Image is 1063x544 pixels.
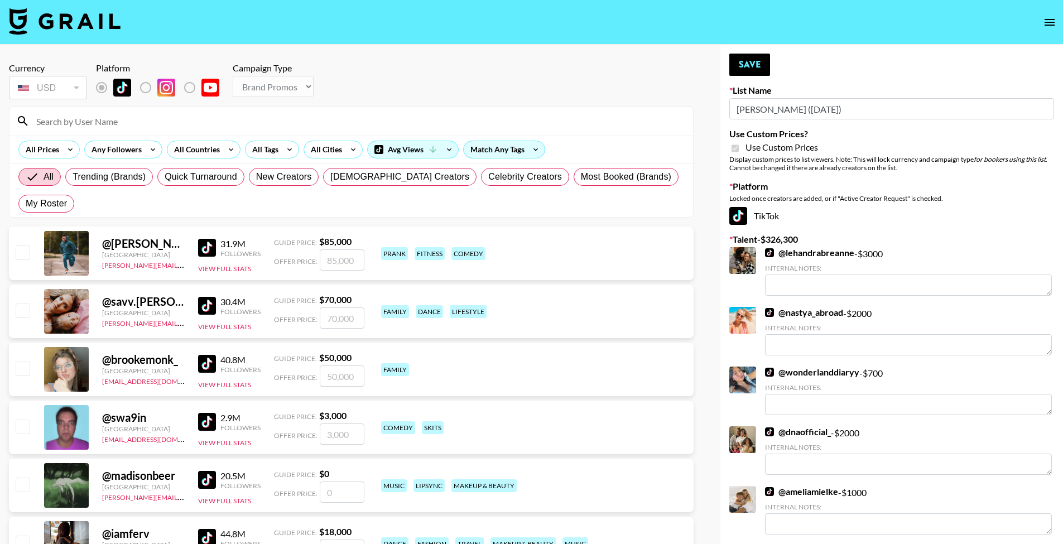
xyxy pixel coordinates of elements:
input: 70,000 [320,307,364,329]
label: Talent - $ 326,300 [729,234,1054,245]
a: @wonderlanddiaryy [765,367,859,378]
div: Internal Notes: [765,503,1052,511]
img: TikTok [729,207,747,225]
strong: $ 85,000 [319,236,352,247]
div: Followers [220,482,261,490]
span: Guide Price: [274,412,317,421]
a: @ameliamielke [765,486,838,497]
div: - $ 700 [765,367,1052,415]
div: - $ 2000 [765,307,1052,355]
img: TikTok [198,239,216,257]
div: List locked to TikTok. [96,76,228,99]
strong: $ 50,000 [319,352,352,363]
div: [GEOGRAPHIC_DATA] [102,367,185,375]
div: Locked once creators are added, or if "Active Creator Request" is checked. [729,194,1054,203]
div: All Tags [246,141,281,158]
span: Guide Price: [274,528,317,537]
div: Internal Notes: [765,383,1052,392]
strong: $ 3,000 [319,410,347,421]
div: - $ 1000 [765,486,1052,535]
span: All [44,170,54,184]
img: TikTok [113,79,131,97]
img: TikTok [198,355,216,373]
span: Offer Price: [274,431,318,440]
button: View Full Stats [198,264,251,273]
span: Offer Price: [274,257,318,266]
button: View Full Stats [198,439,251,447]
img: TikTok [198,471,216,489]
div: [GEOGRAPHIC_DATA] [102,251,185,259]
div: [GEOGRAPHIC_DATA] [102,483,185,491]
span: Guide Price: [274,296,317,305]
div: fitness [415,247,445,260]
img: TikTok [198,297,216,315]
span: Guide Price: [274,238,317,247]
span: Most Booked (Brands) [581,170,671,184]
div: lifestyle [450,305,487,318]
a: [EMAIL_ADDRESS][DOMAIN_NAME] [102,375,214,386]
div: makeup & beauty [451,479,517,492]
span: Offer Price: [274,373,318,382]
div: - $ 2000 [765,426,1052,475]
div: dance [416,305,443,318]
label: List Name [729,85,1054,96]
a: @nastya_abroad [765,307,843,318]
div: lipsync [413,479,445,492]
div: Followers [220,249,261,258]
div: @ [PERSON_NAME].[PERSON_NAME] [102,237,185,251]
label: Use Custom Prices? [729,128,1054,139]
span: Guide Price: [274,354,317,363]
span: [DEMOGRAPHIC_DATA] Creators [330,170,469,184]
div: Platform [96,62,228,74]
div: Currency [9,62,87,74]
div: 31.9M [220,238,261,249]
span: Trending (Brands) [73,170,146,184]
a: [EMAIL_ADDRESS][DOMAIN_NAME] [102,433,214,444]
div: Followers [220,423,261,432]
a: [PERSON_NAME][EMAIL_ADDRESS][DOMAIN_NAME] [102,259,267,269]
div: prank [381,247,408,260]
div: Match Any Tags [464,141,545,158]
div: @ swa9in [102,411,185,425]
div: 2.9M [220,412,261,423]
div: family [381,305,409,318]
div: All Prices [19,141,61,158]
em: for bookers using this list [974,155,1046,163]
div: All Countries [167,141,222,158]
div: comedy [381,421,415,434]
div: Internal Notes: [765,264,1052,272]
div: Followers [220,307,261,316]
div: Any Followers [85,141,144,158]
span: My Roster [26,197,67,210]
img: Grail Talent [9,8,121,35]
div: [GEOGRAPHIC_DATA] [102,309,185,317]
div: 30.4M [220,296,261,307]
div: [GEOGRAPHIC_DATA] [102,425,185,433]
div: 40.8M [220,354,261,365]
div: All Cities [304,141,344,158]
img: TikTok [765,248,774,257]
span: Use Custom Prices [745,142,818,153]
strong: $ 70,000 [319,294,352,305]
span: Celebrity Creators [488,170,562,184]
div: skits [422,421,444,434]
img: TikTok [765,487,774,496]
div: @ madisonbeer [102,469,185,483]
div: family [381,363,409,376]
img: TikTok [198,413,216,431]
img: Instagram [157,79,175,97]
div: TikTok [729,207,1054,225]
a: @dnaofficial_ [765,426,831,437]
button: Save [729,54,770,76]
img: TikTok [765,368,774,377]
div: comedy [451,247,485,260]
label: Platform [729,181,1054,192]
div: Internal Notes: [765,324,1052,332]
div: Avg Views [368,141,458,158]
strong: $ 0 [319,468,329,479]
a: @lehandrabreanne [765,247,854,258]
div: @ savv.[PERSON_NAME] [102,295,185,309]
div: @ iamferv [102,527,185,541]
span: Quick Turnaround [165,170,237,184]
span: Offer Price: [274,489,318,498]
